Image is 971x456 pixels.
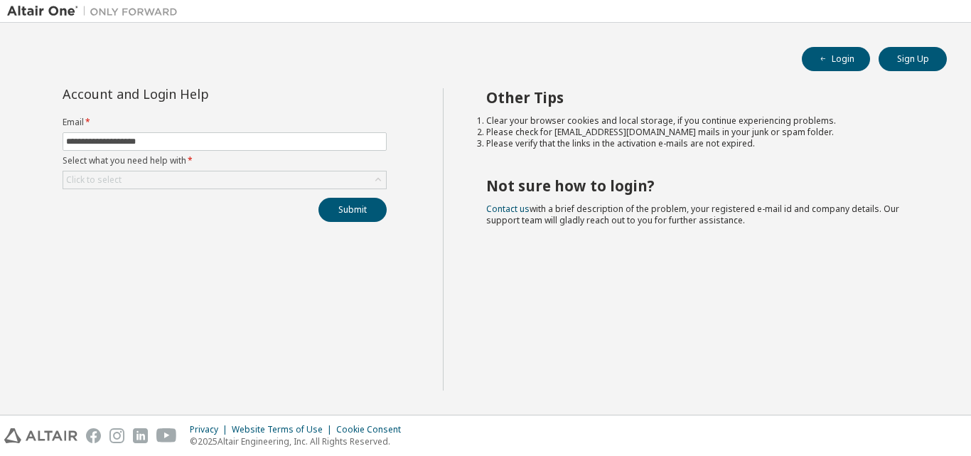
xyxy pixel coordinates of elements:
[486,176,922,195] h2: Not sure how to login?
[232,424,336,435] div: Website Terms of Use
[63,117,387,128] label: Email
[4,428,77,443] img: altair_logo.svg
[190,435,409,447] p: © 2025 Altair Engineering, Inc. All Rights Reserved.
[63,88,322,100] div: Account and Login Help
[486,138,922,149] li: Please verify that the links in the activation e-mails are not expired.
[86,428,101,443] img: facebook.svg
[486,88,922,107] h2: Other Tips
[486,203,899,226] span: with a brief description of the problem, your registered e-mail id and company details. Our suppo...
[190,424,232,435] div: Privacy
[66,174,122,186] div: Click to select
[133,428,148,443] img: linkedin.svg
[486,115,922,127] li: Clear your browser cookies and local storage, if you continue experiencing problems.
[7,4,185,18] img: Altair One
[63,155,387,166] label: Select what you need help with
[802,47,870,71] button: Login
[486,203,530,215] a: Contact us
[879,47,947,71] button: Sign Up
[486,127,922,138] li: Please check for [EMAIL_ADDRESS][DOMAIN_NAME] mails in your junk or spam folder.
[109,428,124,443] img: instagram.svg
[336,424,409,435] div: Cookie Consent
[156,428,177,443] img: youtube.svg
[318,198,387,222] button: Submit
[63,171,386,189] div: Click to select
